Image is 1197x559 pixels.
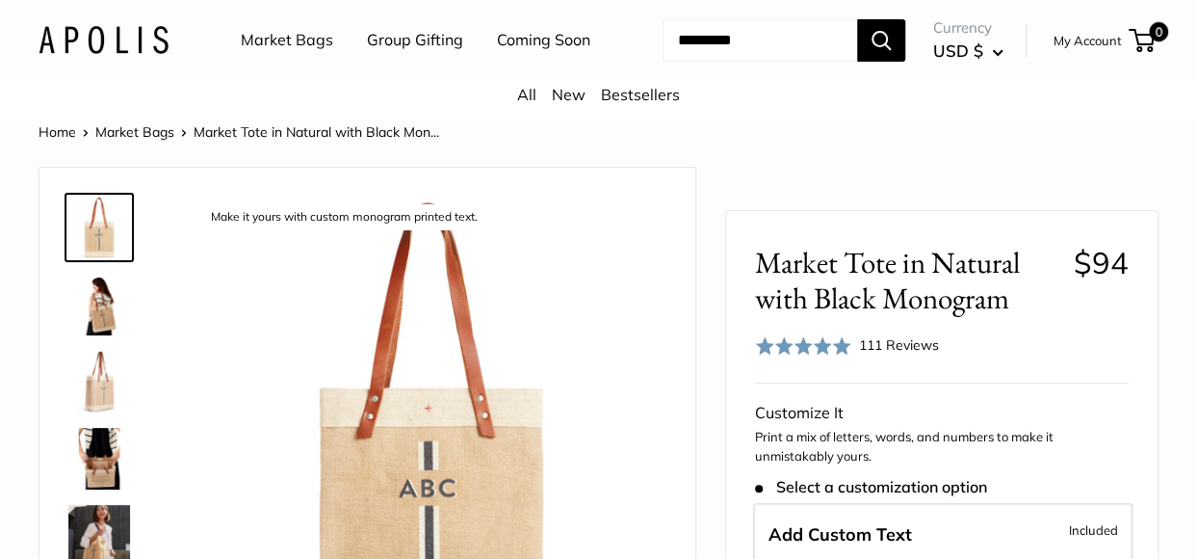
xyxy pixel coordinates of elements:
[933,14,1003,41] span: Currency
[517,85,536,104] a: All
[857,19,905,62] button: Search
[1074,244,1129,281] span: $94
[39,123,76,141] a: Home
[39,26,169,54] img: Apolis
[1069,519,1118,542] span: Included
[68,428,130,490] img: Market Tote in Natural with Black Monogram
[68,351,130,413] img: Market Tote in Natural with Black Monogram
[933,36,1003,67] button: USD $
[65,270,134,339] a: Market Tote in Natural with Black Monogram
[755,399,1129,428] div: Customize It
[95,123,174,141] a: Market Bags
[768,523,912,546] span: Add Custom Text
[755,478,987,496] span: Select a customization option
[1054,29,1122,52] a: My Account
[367,26,463,55] a: Group Gifting
[1131,29,1155,52] a: 0
[755,428,1129,466] p: Print a mix of letters, words, and numbers to make it unmistakably yours.
[65,347,134,416] a: Market Tote in Natural with Black Monogram
[68,274,130,335] img: Market Tote in Natural with Black Monogram
[39,120,439,145] nav: Breadcrumb
[552,85,585,104] a: New
[601,85,680,104] a: Bestsellers
[65,424,134,493] a: Market Tote in Natural with Black Monogram
[201,204,487,230] div: Make it yours with custom monogram printed text.
[241,26,333,55] a: Market Bags
[663,19,857,62] input: Search...
[65,193,134,262] a: description_Make it yours with custom monogram printed text.
[194,123,439,141] span: Market Tote in Natural with Black Mon...
[933,40,983,61] span: USD $
[68,197,130,258] img: description_Make it yours with custom monogram printed text.
[755,245,1059,316] span: Market Tote in Natural with Black Monogram
[497,26,590,55] a: Coming Soon
[858,336,938,354] span: 111 Reviews
[1149,22,1168,41] span: 0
